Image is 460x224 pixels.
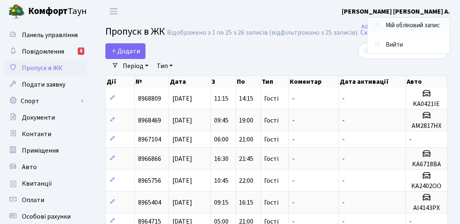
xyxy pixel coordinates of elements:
a: Спорт [4,93,87,109]
span: Панель управління [22,31,78,40]
span: Гості [264,95,279,102]
span: - [342,135,345,144]
span: [DATE] [172,154,192,163]
span: Приміщення [22,146,59,155]
th: Дата активації [339,76,406,87]
img: logo.png [8,3,25,20]
span: Контакти [22,130,51,139]
h5: KА2402OО [409,182,444,190]
th: № [135,76,169,87]
a: Пропуск в ЖК [4,60,87,76]
span: Повідомлення [22,47,64,56]
span: - [409,135,412,144]
span: 10:45 [214,176,229,185]
span: Документи [22,113,55,122]
h5: KA0421IE [409,100,444,108]
span: Пропуск в ЖК [105,24,165,39]
span: Авто [22,163,37,172]
a: Оплати [4,192,87,208]
span: Гості [264,136,279,143]
span: Додати [111,47,140,56]
span: 8968469 [138,116,161,125]
a: Admin [361,22,377,31]
span: 14:15 [239,94,254,103]
a: Повідомлення8 [4,43,87,60]
h5: KA6718BA [409,160,444,168]
span: 06:00 [214,135,229,144]
th: По [236,76,261,87]
th: Коментар [289,76,338,87]
span: - [292,135,295,144]
a: Додати [105,43,145,59]
span: 8968809 [138,94,161,103]
span: [DATE] [172,94,192,103]
b: Комфорт [28,5,68,18]
span: 21:45 [239,154,254,163]
span: 8966866 [138,154,161,163]
span: [DATE] [172,176,192,185]
a: Період [119,59,152,73]
a: Приміщення [4,142,87,159]
a: Документи [4,109,87,126]
nav: breadcrumb [349,18,460,35]
h5: АM2817HX [409,122,444,130]
span: Гості [264,156,279,162]
span: - [342,176,345,185]
span: - [342,116,345,125]
a: Квитанції [4,175,87,192]
span: - [342,94,345,103]
span: 22:00 [239,176,254,185]
th: Авто [406,76,448,87]
input: Пошук... [358,43,448,59]
a: Вийти [367,39,450,52]
a: Тип [153,59,176,73]
a: Контакти [4,126,87,142]
span: - [292,176,295,185]
span: 09:15 [214,198,229,207]
span: Гості [264,199,279,206]
button: Переключити навігацію [103,5,124,18]
span: Особові рахунки [22,212,71,221]
span: Гості [264,117,279,124]
a: Авто [4,159,87,175]
span: Подати заявку [22,80,65,89]
span: - [292,198,295,207]
span: [DATE] [172,116,192,125]
span: Таун [28,5,87,19]
span: 21:00 [239,135,254,144]
span: 16:30 [214,154,229,163]
b: [PERSON_NAME] [PERSON_NAME] А. [342,7,450,16]
h5: AI4143РX [409,204,444,212]
span: 8965756 [138,176,161,185]
span: Пропуск в ЖК [22,64,62,73]
span: Гості [264,177,279,184]
span: - [292,116,295,125]
th: З [211,76,236,87]
span: - [342,154,345,163]
a: Скинути [360,29,385,37]
a: [PERSON_NAME] [PERSON_NAME] А. [342,7,450,17]
a: Подати заявку [4,76,87,93]
span: - [342,198,345,207]
span: [DATE] [172,135,192,144]
div: Відображено з 1 по 25 з 26 записів (відфільтровано з 25 записів). [167,29,359,37]
span: 11:15 [214,94,229,103]
span: 09:45 [214,116,229,125]
span: - [292,94,295,103]
span: Оплати [22,196,44,205]
span: 19:00 [239,116,254,125]
a: Мій обліковий запис [367,19,450,32]
span: Квитанції [22,179,52,188]
a: Панель управління [4,27,87,43]
th: Дата [169,76,211,87]
span: 8965404 [138,198,161,207]
span: [DATE] [172,198,192,207]
th: Тип [261,76,289,87]
span: 8967104 [138,135,161,144]
span: 16:15 [239,198,254,207]
span: - [292,154,295,163]
div: 8 [78,47,84,55]
th: Дії [106,76,135,87]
